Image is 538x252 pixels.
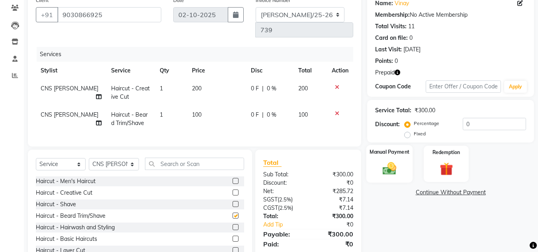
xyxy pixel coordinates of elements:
span: | [262,84,264,93]
div: ( ) [257,195,308,204]
div: Paid: [257,239,308,249]
div: ₹300.00 [308,170,359,179]
input: Search or Scan [145,158,244,170]
span: 2.5% [280,205,291,211]
input: Search by Name/Mobile/Email/Code [57,7,161,22]
a: Add Tip [257,221,317,229]
div: Membership: [375,11,410,19]
div: ₹0 [317,221,360,229]
span: 0 F [251,84,259,93]
th: Action [327,62,353,80]
div: Service Total: [375,106,411,115]
label: Percentage [414,120,439,127]
div: 0 [395,57,398,65]
div: Sub Total: [257,170,308,179]
span: 0 F [251,111,259,119]
span: 100 [192,111,202,118]
span: Prepaid [375,68,395,77]
div: 0 [409,34,413,42]
label: Manual Payment [370,148,409,156]
div: Payable: [257,229,308,239]
div: ₹300.00 [415,106,435,115]
span: 1 [160,111,163,118]
span: CNS [PERSON_NAME] [41,85,98,92]
span: Haircut - Beard Trim/Shave [111,111,148,127]
div: ₹7.14 [308,195,359,204]
th: Service [106,62,155,80]
img: _gift.svg [436,161,457,177]
div: Discount: [257,179,308,187]
button: Apply [504,81,527,93]
div: Haircut - Basic Haircuts [36,235,97,243]
span: 0 % [267,111,276,119]
span: 200 [298,85,308,92]
div: ₹285.72 [308,187,359,195]
div: Total Visits: [375,22,407,31]
th: Stylist [36,62,106,80]
button: +91 [36,7,58,22]
div: [DATE] [403,45,421,54]
div: ₹0 [308,239,359,249]
th: Total [293,62,327,80]
span: 2.5% [279,196,291,203]
div: Haircut - Men's Haircut [36,177,96,186]
span: Haircut - Creative Cut [111,85,150,100]
th: Disc [246,62,293,80]
div: Discount: [375,120,400,129]
div: ₹300.00 [308,229,359,239]
span: 100 [298,111,308,118]
div: Total: [257,212,308,221]
span: CNS [PERSON_NAME] [41,111,98,118]
th: Price [187,62,246,80]
a: Continue Without Payment [369,188,532,197]
div: 11 [408,22,415,31]
span: Total [263,158,282,167]
div: Net: [257,187,308,195]
div: Last Visit: [375,45,402,54]
span: 1 [160,85,163,92]
th: Qty [155,62,187,80]
span: | [262,111,264,119]
div: ( ) [257,204,308,212]
span: CGST [263,204,278,211]
span: SGST [263,196,278,203]
div: Services [37,47,359,62]
span: 0 % [267,84,276,93]
div: ₹0 [308,179,359,187]
div: No Active Membership [375,11,526,19]
div: ₹7.14 [308,204,359,212]
div: Haircut - Shave [36,200,76,209]
div: Points: [375,57,393,65]
div: Coupon Code [375,82,425,91]
label: Fixed [414,130,426,137]
input: Enter Offer / Coupon Code [426,80,501,93]
div: Card on file: [375,34,408,42]
label: Redemption [432,149,460,156]
img: _cash.svg [378,160,401,176]
span: 200 [192,85,202,92]
div: Haircut - Hairwash and Styling [36,223,115,232]
div: Haircut - Creative Cut [36,189,92,197]
div: Haircut - Beard Trim/Shave [36,212,106,220]
div: ₹300.00 [308,212,359,221]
